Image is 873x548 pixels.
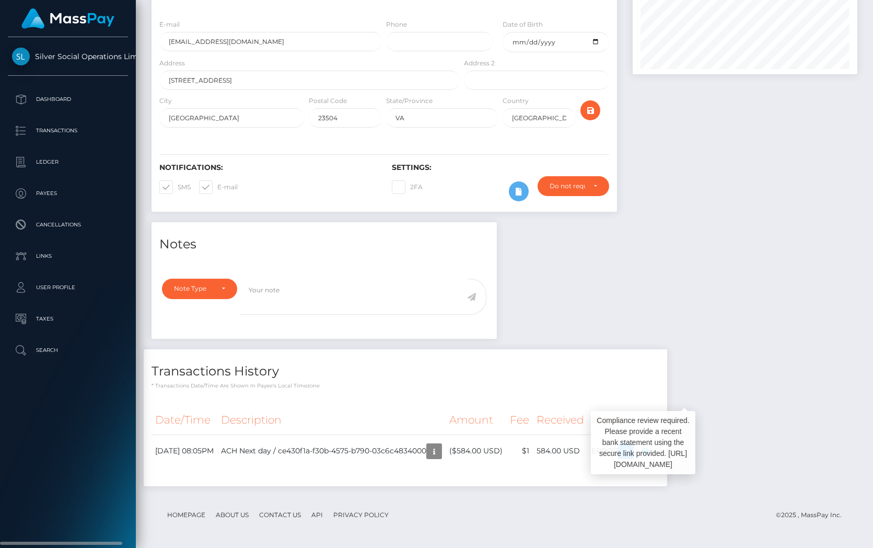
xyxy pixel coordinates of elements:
td: 584.00 USD [533,435,588,467]
p: Transactions [12,123,124,139]
td: ACH Next day / ce430f1a-f30b-4575-b790-03c6c4834000 [217,435,446,467]
p: Cancellations [12,217,124,233]
a: About Us [212,507,253,523]
p: Taxes [12,311,124,327]
p: Links [12,248,124,264]
td: ($584.00 USD) [446,435,506,467]
button: Do not require [538,176,609,196]
h6: Notifications: [159,163,376,172]
a: Transactions [8,118,128,144]
h4: Notes [159,235,489,254]
p: Dashboard [12,92,124,107]
label: Address 2 [464,59,495,68]
h6: Settings: [392,163,609,172]
p: Search [12,342,124,358]
th: Status [588,406,659,435]
label: Country [503,96,529,106]
th: Date/Time [152,406,217,435]
label: E-mail [159,20,180,29]
th: Received [533,406,588,435]
span: Silver Social Operations Limited [8,52,128,61]
a: Contact Us [255,507,305,523]
label: City [159,96,172,106]
th: Description [217,406,446,435]
label: Address [159,59,185,68]
a: Privacy Policy [329,507,393,523]
a: Payees [8,180,128,207]
a: Ledger [8,149,128,175]
a: Links [8,243,128,269]
p: Ledger [12,154,124,170]
div: © 2025 , MassPay Inc. [776,509,849,521]
a: Taxes [8,306,128,332]
a: Search [8,337,128,363]
th: Fee [506,406,533,435]
p: * Transactions date/time are shown in payee's local timezone [152,382,659,390]
label: Postal Code [309,96,347,106]
div: Note Type [174,284,213,293]
td: [DATE] 08:05PM [152,435,217,467]
label: Date of Birth [503,20,543,29]
div: Compliance review required. Please provide a recent bank statement using the secure link provided... [591,411,695,474]
a: User Profile [8,275,128,301]
label: 2FA [392,180,423,194]
a: Dashboard [8,86,128,112]
label: Phone [386,20,407,29]
img: Silver Social Operations Limited [12,48,30,65]
td: $1 [506,435,533,467]
div: Do not require [550,182,585,190]
label: State/Province [386,96,433,106]
a: Homepage [163,507,209,523]
p: Payees [12,186,124,201]
p: User Profile [12,280,124,295]
label: SMS [159,180,191,194]
button: Note Type [162,279,237,299]
h4: Transactions History [152,362,659,381]
label: E-mail [199,180,238,194]
a: Cancellations [8,212,128,238]
a: API [307,507,327,523]
img: MassPay Logo [21,8,114,29]
th: Amount [446,406,506,435]
td: ERROR [588,435,659,467]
